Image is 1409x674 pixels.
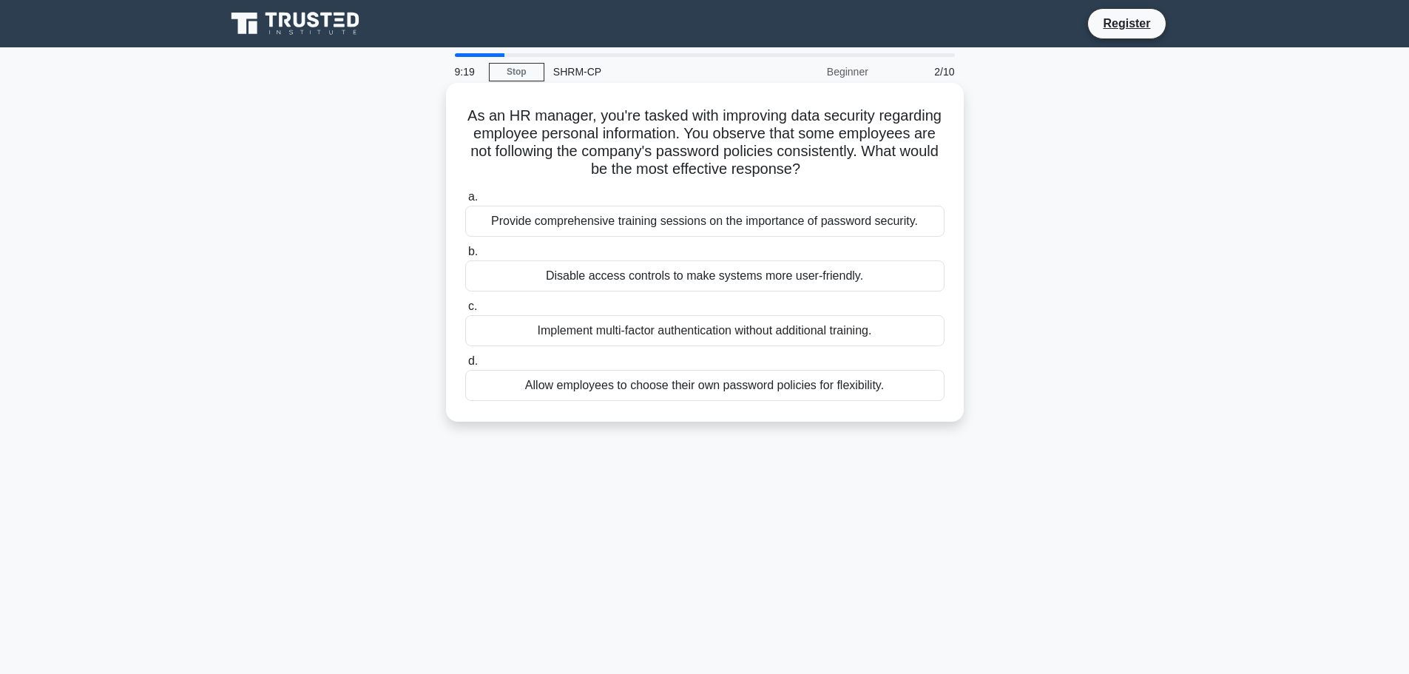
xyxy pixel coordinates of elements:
[489,63,544,81] a: Stop
[465,206,945,237] div: Provide comprehensive training sessions on the importance of password security.
[465,315,945,346] div: Implement multi-factor authentication without additional training.
[468,300,477,312] span: c.
[465,260,945,291] div: Disable access controls to make systems more user-friendly.
[464,107,946,179] h5: As an HR manager, you're tasked with improving data security regarding employee personal informat...
[877,57,964,87] div: 2/10
[468,354,478,367] span: d.
[748,57,877,87] div: Beginner
[1094,14,1159,33] a: Register
[446,57,489,87] div: 9:19
[544,57,748,87] div: SHRM-CP
[468,190,478,203] span: a.
[465,370,945,401] div: Allow employees to choose their own password policies for flexibility.
[468,245,478,257] span: b.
